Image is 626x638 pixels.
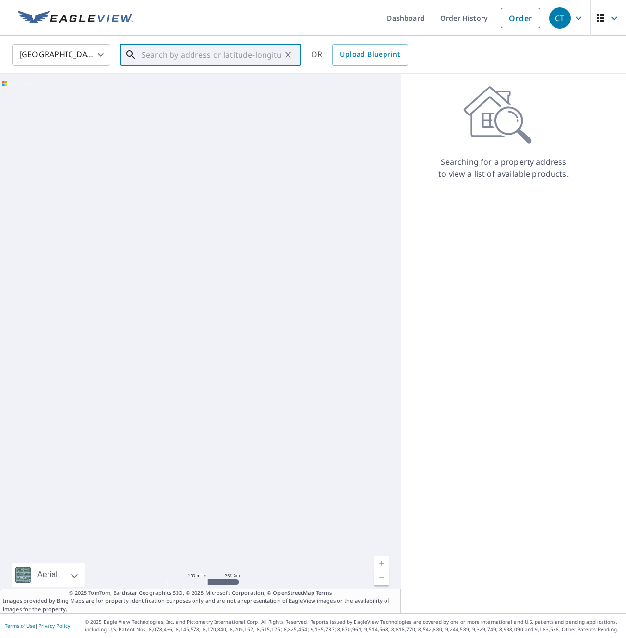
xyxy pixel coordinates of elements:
[273,589,314,596] a: OpenStreetMap
[332,44,408,66] a: Upload Blueprint
[142,41,281,68] input: Search by address or latitude-longitude
[316,589,332,596] a: Terms
[438,156,569,180] p: Searching for a property address to view a list of available products.
[85,618,621,633] p: © 2025 Eagle View Technologies, Inc. and Pictometry International Corp. All Rights Reserved. Repo...
[340,48,400,61] span: Upload Blueprint
[281,48,295,62] button: Clear
[374,570,389,585] a: Current Level 5, Zoom Out
[5,622,35,629] a: Terms of Use
[501,8,540,28] a: Order
[18,11,133,25] img: EV Logo
[374,556,389,570] a: Current Level 5, Zoom In
[5,623,70,629] p: |
[311,44,408,66] div: OR
[12,563,85,587] div: Aerial
[69,589,332,597] span: © 2025 TomTom, Earthstar Geographics SIO, © 2025 Microsoft Corporation, ©
[12,41,110,68] div: [GEOGRAPHIC_DATA]
[549,7,571,29] div: CT
[34,563,61,587] div: Aerial
[38,622,70,629] a: Privacy Policy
